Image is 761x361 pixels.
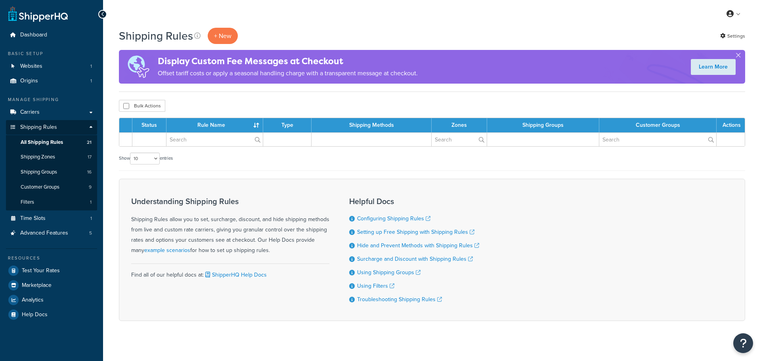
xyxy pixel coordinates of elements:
[131,197,329,256] div: Shipping Rules allow you to set, surcharge, discount, and hide shipping methods from live and cus...
[6,135,97,150] li: All Shipping Rules
[87,169,92,176] span: 16
[691,59,736,75] a: Learn More
[717,118,745,132] th: Actions
[349,197,479,206] h3: Helpful Docs
[204,271,267,279] a: ShipperHQ Help Docs
[130,153,160,164] select: Showentries
[22,311,48,318] span: Help Docs
[6,211,97,226] a: Time Slots 1
[8,6,68,22] a: ShipperHQ Home
[22,297,44,304] span: Analytics
[6,135,97,150] a: All Shipping Rules 21
[6,180,97,195] li: Customer Groups
[20,109,40,116] span: Carriers
[357,282,394,290] a: Using Filters
[22,267,60,274] span: Test Your Rates
[158,55,418,68] h4: Display Custom Fee Messages at Checkout
[312,118,432,132] th: Shipping Methods
[357,268,421,277] a: Using Shipping Groups
[131,264,329,280] div: Find all of our helpful docs at:
[20,124,57,131] span: Shipping Rules
[6,74,97,88] li: Origins
[6,59,97,74] li: Websites
[90,199,92,206] span: 1
[20,230,68,237] span: Advanced Features
[6,308,97,322] a: Help Docs
[132,118,166,132] th: Status
[20,63,42,70] span: Websites
[6,74,97,88] a: Origins 1
[119,153,173,164] label: Show entries
[6,278,97,292] a: Marketplace
[144,246,190,254] a: example scenarios
[6,50,97,57] div: Basic Setup
[733,333,753,353] button: Open Resource Center
[6,255,97,262] div: Resources
[6,211,97,226] li: Time Slots
[21,184,59,191] span: Customer Groups
[432,118,487,132] th: Zones
[21,199,34,206] span: Filters
[208,28,238,44] p: + New
[432,133,486,146] input: Search
[6,165,97,180] a: Shipping Groups 16
[6,180,97,195] a: Customer Groups 9
[119,50,158,84] img: duties-banner-06bc72dcb5fe05cb3f9472aba00be2ae8eb53ab6f0d8bb03d382ba314ac3c341.png
[21,169,57,176] span: Shipping Groups
[6,96,97,103] div: Manage Shipping
[20,32,47,38] span: Dashboard
[166,118,263,132] th: Rule Name
[6,28,97,42] a: Dashboard
[6,195,97,210] li: Filters
[158,68,418,79] p: Offset tariff costs or apply a seasonal handling charge with a transparent message at checkout.
[6,150,97,164] li: Shipping Zones
[89,184,92,191] span: 9
[87,139,92,146] span: 21
[131,197,329,206] h3: Understanding Shipping Rules
[21,154,55,160] span: Shipping Zones
[6,120,97,135] a: Shipping Rules
[6,226,97,241] li: Advanced Features
[720,31,745,42] a: Settings
[6,59,97,74] a: Websites 1
[6,195,97,210] a: Filters 1
[263,118,311,132] th: Type
[357,214,430,223] a: Configuring Shipping Rules
[6,120,97,210] li: Shipping Rules
[6,105,97,120] a: Carriers
[119,28,193,44] h1: Shipping Rules
[487,118,600,132] th: Shipping Groups
[357,295,442,304] a: Troubleshooting Shipping Rules
[6,226,97,241] a: Advanced Features 5
[20,78,38,84] span: Origins
[599,133,716,146] input: Search
[6,264,97,278] a: Test Your Rates
[6,165,97,180] li: Shipping Groups
[88,154,92,160] span: 17
[357,255,473,263] a: Surcharge and Discount with Shipping Rules
[90,78,92,84] span: 1
[21,139,63,146] span: All Shipping Rules
[357,228,474,236] a: Setting up Free Shipping with Shipping Rules
[166,133,263,146] input: Search
[357,241,479,250] a: Hide and Prevent Methods with Shipping Rules
[89,230,92,237] span: 5
[90,63,92,70] span: 1
[90,215,92,222] span: 1
[6,150,97,164] a: Shipping Zones 17
[22,282,52,289] span: Marketplace
[6,293,97,307] a: Analytics
[599,118,717,132] th: Customer Groups
[119,100,165,112] button: Bulk Actions
[20,215,46,222] span: Time Slots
